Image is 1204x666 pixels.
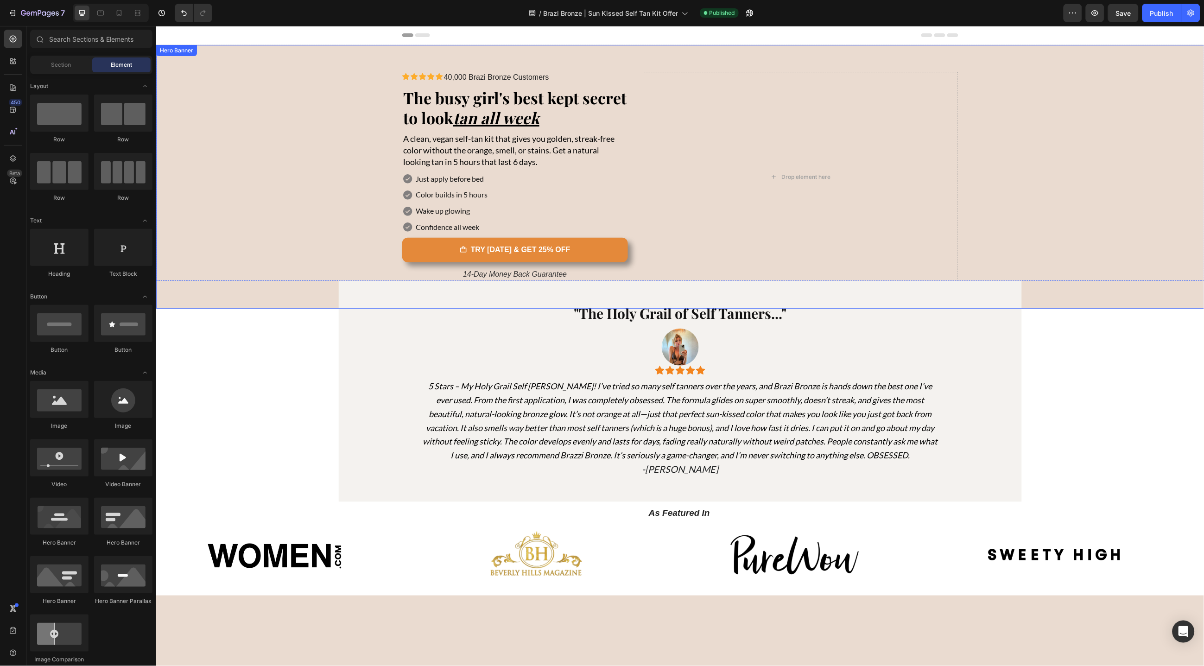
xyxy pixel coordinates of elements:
[30,292,47,301] span: Button
[30,368,46,377] span: Media
[94,597,152,605] div: Hero Banner Parallax
[297,81,383,102] u: tan all week
[4,4,69,22] button: 7
[30,422,89,430] div: Image
[1108,4,1139,22] button: Save
[30,597,89,605] div: Hero Banner
[30,30,152,48] input: Search Sections & Elements
[30,270,89,278] div: Heading
[493,482,554,492] strong: As Featured In
[247,108,458,141] span: A clean, vegan self-tan kit that gives you golden, streak-free color without the orange, smell, o...
[138,289,152,304] span: Toggle open
[1172,621,1195,643] div: Open Intercom Messenger
[569,506,708,552] img: Alt image
[7,170,22,177] div: Beta
[506,303,543,340] img: gempages_569775103198364896-69fb07dd-06e4-4b45-b78e-bd7793ba4fdb.png
[315,220,414,228] strong: TRY [DATE] & GET 25% OFF
[138,213,152,228] span: Toggle open
[247,61,470,102] span: The busy girl's best kept secret to look
[418,278,631,297] span: "The Holy Grail of Self Tanners..."
[829,506,968,552] img: Alt image
[9,99,22,106] div: 450
[138,79,152,94] span: Toggle open
[310,506,449,552] img: Alt image
[543,8,678,18] span: Brazi Bronze | Sun Kissed Self Tan Kit Offer
[51,61,71,69] span: Section
[94,480,152,488] div: Video Banner
[30,194,89,202] div: Row
[30,216,42,225] span: Text
[486,438,562,449] span: -[PERSON_NAME]
[94,346,152,354] div: Button
[30,346,89,354] div: Button
[710,9,735,17] span: Published
[94,539,152,547] div: Hero Banner
[288,47,393,55] span: 40,000 Brazi Bronze Customers
[138,365,152,380] span: Toggle open
[246,212,472,236] a: TRY [DATE] & GET 25% OFF
[111,61,132,69] span: Element
[175,4,212,22] div: Undo/Redo
[625,147,674,155] div: Drop element here
[94,422,152,430] div: Image
[266,355,782,434] span: 5 Stars – My Holy Grail Self [PERSON_NAME]! I’ve tried so many self tanners over the years, and B...
[260,178,331,192] p: Wake up glowing
[30,655,89,664] div: Image Comparison
[30,82,48,90] span: Layout
[94,135,152,144] div: Row
[30,480,89,488] div: Video
[260,162,331,176] p: Color builds in 5 hours
[30,135,89,144] div: Row
[260,146,331,160] p: Just apply before bed
[2,20,39,29] div: Hero Banner
[30,539,89,547] div: Hero Banner
[260,195,331,208] p: Confidence all week
[61,7,65,19] p: 7
[1150,8,1173,18] div: Publish
[1116,9,1131,17] span: Save
[539,8,541,18] span: /
[50,506,189,552] img: Alt image
[247,242,471,255] p: 14-Day Money Back Guarantee
[1142,4,1181,22] button: Publish
[94,194,152,202] div: Row
[94,270,152,278] div: Text Block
